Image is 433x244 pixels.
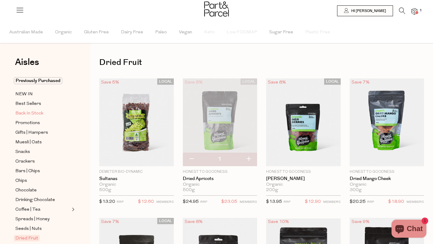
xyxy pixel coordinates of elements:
[350,182,424,188] div: Organic
[99,182,174,188] div: Organic
[15,148,30,156] span: Snacks
[157,218,174,224] span: LOCAL
[179,22,192,43] span: Vegan
[269,22,293,43] span: Sugar Free
[15,56,39,69] span: Aisles
[155,22,167,43] span: Paleo
[407,200,424,204] small: MEMBERS
[138,198,154,206] span: $12.60
[367,200,374,204] small: RRP
[99,200,115,204] span: $13.20
[418,8,423,13] span: 1
[183,182,257,188] div: Organic
[15,225,70,233] a: Seeds | Nuts
[15,187,37,194] span: Chocolate
[266,78,288,87] div: Save 8%
[15,187,70,194] a: Chocolate
[200,200,207,204] small: RRP
[266,176,341,181] a: [PERSON_NAME]
[266,182,341,188] div: Organic
[221,198,237,206] span: $23.05
[15,206,70,213] a: Coffee | Tea
[183,218,204,226] div: Save 8%
[266,78,341,166] img: Goji Berries
[15,110,43,117] span: Back In Stock
[99,78,174,166] img: Sultanas
[183,200,199,204] span: $24.95
[15,77,70,84] a: Previously Purchased
[14,235,40,241] span: Dried Fruit
[99,169,174,175] p: Demeter Bio-Dynamic
[99,188,111,193] span: 500g
[15,120,40,127] span: Promotions
[240,200,257,204] small: MEMBERS
[15,158,35,165] span: Crackers
[70,206,75,213] button: Expand/Collapse Coffee | Tea
[15,91,33,98] span: NEW IN
[157,78,174,85] span: LOCAL
[15,216,50,223] span: Spreads | Honey
[204,22,215,43] span: Keto
[55,22,72,43] span: Organic
[15,177,27,185] span: Chips
[350,188,362,193] span: 300g
[15,196,70,204] a: Drinking Chocolate
[15,158,70,165] a: Crackers
[350,218,371,226] div: Save 9%
[204,2,229,17] img: Part&Parcel
[15,225,42,233] span: Seeds | Nuts
[227,22,257,43] span: Low FODMAP
[84,22,109,43] span: Gluten Free
[350,78,371,87] div: Save 7%
[156,200,174,204] small: MEMBERS
[15,197,55,204] span: Drinking Chocolate
[15,235,70,242] a: Dried Fruit
[121,22,143,43] span: Dairy Free
[350,200,366,204] span: $20.25
[305,198,321,206] span: $12.90
[15,168,40,175] span: Bars | Chips
[241,78,257,85] span: LOCAL
[337,5,393,16] a: Hi [PERSON_NAME]
[9,22,43,43] span: Australian Made
[15,100,70,108] a: Best Sellers
[117,200,124,204] small: RRP
[305,22,330,43] span: Plastic Free
[323,200,341,204] small: MEMBERS
[15,215,70,223] a: Spreads | Honey
[99,218,121,226] div: Save 7%
[350,78,424,166] img: Dried Mango Cheek
[15,206,40,213] span: Coffee | Tea
[15,139,70,146] a: Muesli | Oats
[183,176,257,181] a: Dried Apricots
[388,198,404,206] span: $18.90
[266,218,291,226] div: Save 10%
[15,139,42,146] span: Muesli | Oats
[15,110,70,117] a: Back In Stock
[15,58,39,73] a: Aisles
[99,78,121,87] div: Save 5%
[183,169,257,175] p: Honest to Goodness
[183,78,204,87] div: Save 8%
[350,176,424,181] a: Dried Mango Cheek
[15,177,70,185] a: Chips
[99,176,174,181] a: Sultanas
[266,200,282,204] span: $13.95
[15,90,70,98] a: NEW IN
[284,200,290,204] small: RRP
[15,100,41,108] span: Best Sellers
[183,188,195,193] span: 500g
[266,169,341,175] p: Honest to Goodness
[183,78,257,166] img: Dried Apricots
[15,148,70,156] a: Snacks
[324,78,341,85] span: LOCAL
[14,77,62,84] span: Previously Purchased
[15,119,70,127] a: Promotions
[390,220,428,239] inbox-online-store-chat: Shopify online store chat
[99,56,424,69] h1: Dried Fruit
[411,8,417,14] a: 1
[15,129,48,136] span: Gifts | Hampers
[15,129,70,136] a: Gifts | Hampers
[350,169,424,175] p: Honest to Goodness
[15,167,70,175] a: Bars | Chips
